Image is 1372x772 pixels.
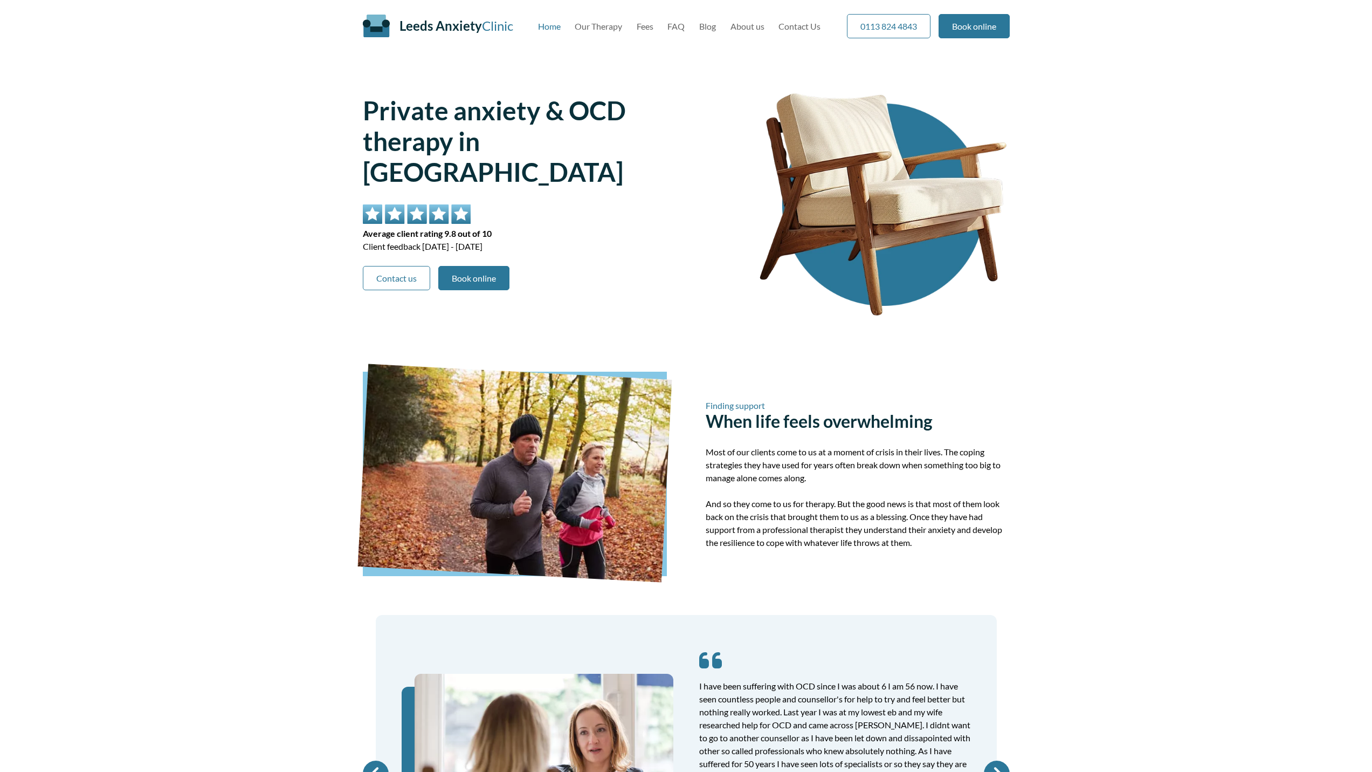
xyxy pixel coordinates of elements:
div: Client feedback [DATE] - [DATE] [363,204,718,253]
a: Contact Us [778,21,821,31]
span: Leeds Anxiety [399,18,482,33]
img: 5 star rating [363,204,471,224]
img: Man running [357,364,672,582]
h2: When life feels overwhelming [706,400,1010,432]
a: About us [730,21,764,31]
a: Blog [699,21,716,31]
a: 0113 824 4843 [847,14,930,38]
h1: Private anxiety & OCD therapy in [GEOGRAPHIC_DATA] [363,95,718,187]
a: Home [538,21,561,31]
a: Contact us [363,266,430,290]
a: Leeds AnxietyClinic [399,18,513,33]
span: Average client rating 9.8 out of 10 [363,227,718,240]
a: Our Therapy [575,21,622,31]
a: Book online [939,14,1010,38]
p: Most of our clients come to us at a moment of crisis in their lives. The coping strategies they h... [706,446,1010,484]
p: And so they come to us for therapy. But the good news is that most of them look back on the crisi... [706,497,1010,549]
a: Book online [438,266,509,290]
span: Finding support [706,400,1010,411]
a: Fees [637,21,653,31]
a: FAQ [667,21,685,31]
